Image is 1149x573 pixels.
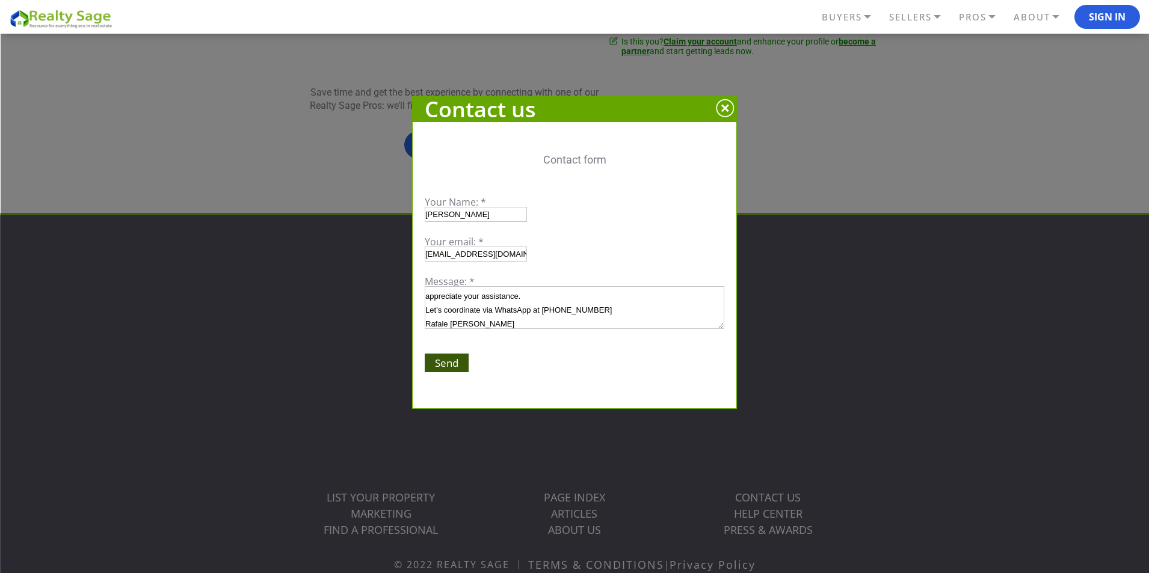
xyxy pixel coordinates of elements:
h1: Contact us [413,97,736,122]
a: SELLERS [886,7,956,28]
a: PROS [956,7,1011,28]
p: Contact form [425,152,724,167]
img: REALTY SAGE [9,8,117,29]
input: Send [425,354,469,372]
a: BUYERS [819,7,886,28]
div: Your email: * [425,237,724,247]
a: ABOUT [1011,7,1074,28]
div: Message: * [425,277,724,286]
button: Sign In [1074,5,1140,29]
div: Your Name: * [425,197,724,207]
